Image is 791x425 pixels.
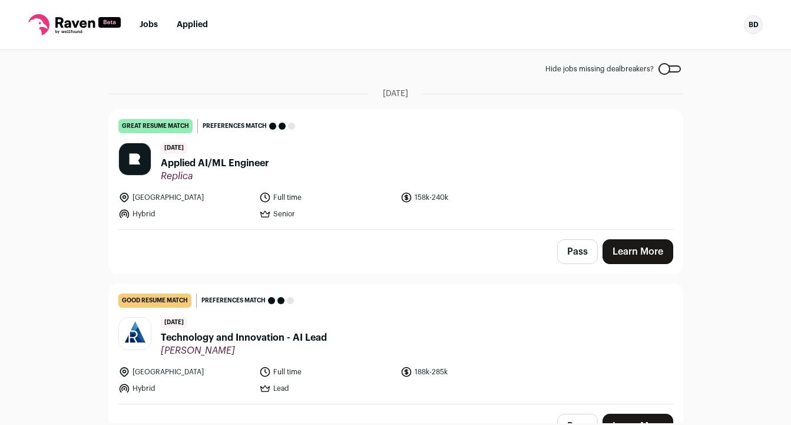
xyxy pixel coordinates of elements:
[161,143,187,154] span: [DATE]
[203,120,267,132] span: Preferences match
[383,88,408,100] span: [DATE]
[119,318,151,350] img: 78a12b6b651470c976b20e1f7dbc21cbd26605351c3ff8b69ad6f9b2bd7530cd.jpg
[109,110,683,229] a: great resume match Preferences match [DATE] Applied AI/ML Engineer Replica [GEOGRAPHIC_DATA] Full...
[259,383,393,394] li: Lead
[259,208,393,220] li: Senior
[118,192,253,203] li: [GEOGRAPHIC_DATA]
[140,21,158,29] a: Jobs
[545,64,654,74] span: Hide jobs missing dealbreakers?
[161,331,327,345] span: Technology and Innovation - AI Lead
[161,345,327,357] span: [PERSON_NAME]
[118,294,191,308] div: good resume match
[603,239,673,264] a: Learn More
[557,239,598,264] button: Pass
[201,295,266,307] span: Preferences match
[118,119,193,133] div: great resume match
[161,156,269,170] span: Applied AI/ML Engineer
[118,383,253,394] li: Hybrid
[161,170,269,182] span: Replica
[259,366,393,378] li: Full time
[744,15,763,34] div: BD
[118,208,253,220] li: Hybrid
[109,284,683,404] a: good resume match Preferences match [DATE] Technology and Innovation - AI Lead [PERSON_NAME] [GEO...
[401,366,535,378] li: 188k-285k
[177,21,208,29] a: Applied
[401,192,535,203] li: 158k-240k
[119,143,151,175] img: 1cbf347e2be805e31cdb2b1bf5c98534e0bd1c82579298a45a4d4e4a82003425.jpg
[744,15,763,34] button: Open dropdown
[118,366,253,378] li: [GEOGRAPHIC_DATA]
[161,317,187,328] span: [DATE]
[259,192,393,203] li: Full time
